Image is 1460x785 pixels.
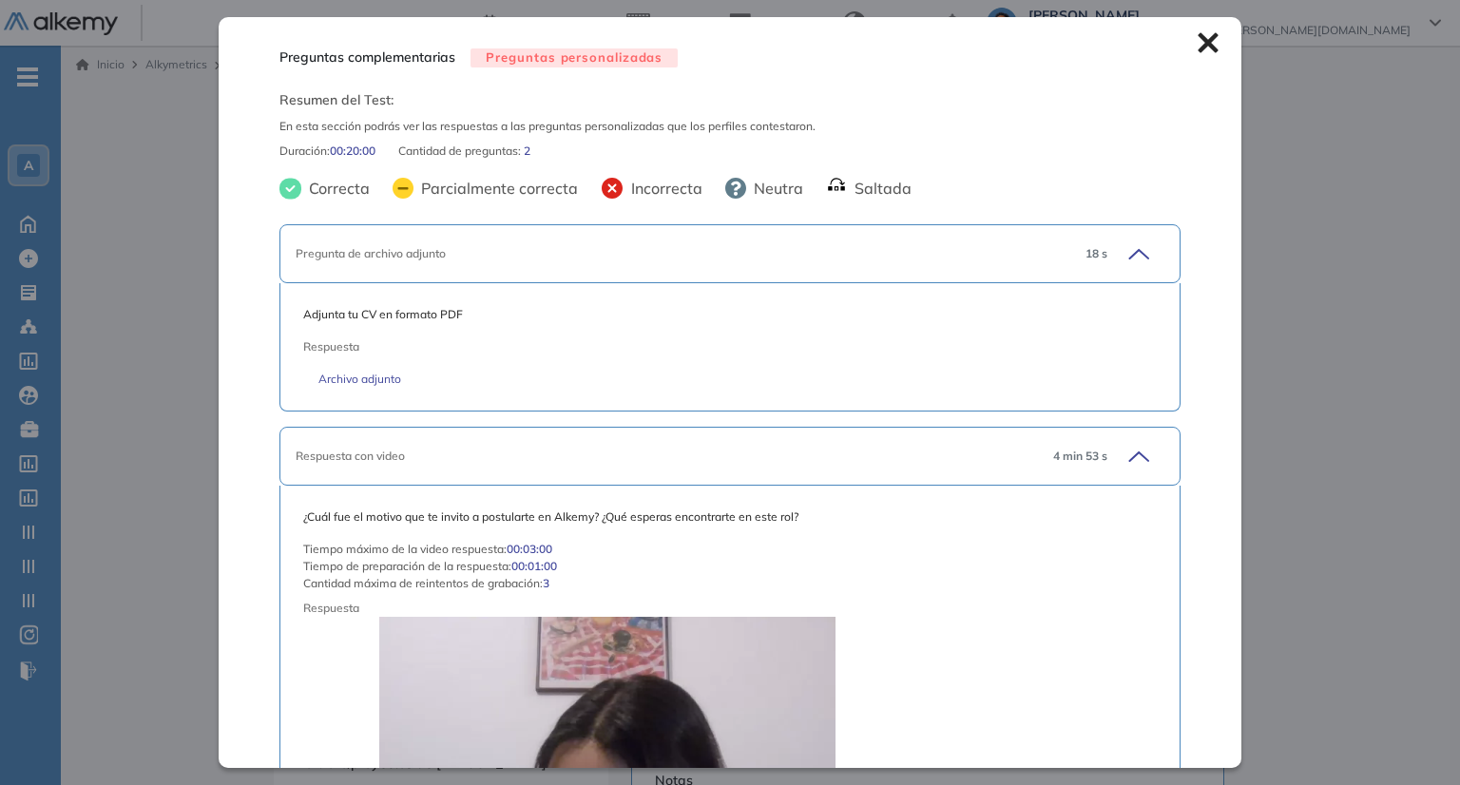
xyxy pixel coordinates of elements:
[303,541,507,558] span: Tiempo máximo de la video respuesta :
[303,508,1156,526] span: ¿Cuál fue el motivo que te invito a postularte en Alkemy? ¿Qué esperas encontrarte en este rol?
[303,338,1070,355] span: Respuesta
[543,575,549,592] span: 3
[303,558,511,575] span: Tiempo de preparación de la respuesta :
[279,143,330,160] span: Duración :
[398,143,524,160] span: Cantidad de preguntas:
[1085,245,1107,262] span: 18 s
[301,177,370,200] span: Correcta
[303,575,543,592] span: Cantidad máxima de reintentos de grabación :
[507,541,552,558] span: 00:03:00
[279,118,1180,135] span: En esta sección podrás ver las respuestas a las preguntas personalizadas que los perfiles contest...
[413,177,578,200] span: Parcialmente correcta
[296,245,1069,262] div: Pregunta de archivo adjunto
[847,177,912,200] span: Saltada
[303,600,1070,617] span: Respuesta
[511,558,557,575] span: 00:01:00
[279,48,455,67] span: Preguntas complementarias
[296,448,1037,465] div: Respuesta con video
[303,306,1156,323] span: Adjunta tu CV en formato PDF
[624,177,702,200] span: Incorrecta
[279,90,1180,110] span: Resumen del Test:
[746,177,803,200] span: Neutra
[471,48,678,68] span: Preguntas personalizadas
[524,143,530,160] span: 2
[318,371,1141,388] a: Archivo adjunto
[1053,448,1107,465] span: 4 min 53 s
[330,143,375,160] span: 00:20:00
